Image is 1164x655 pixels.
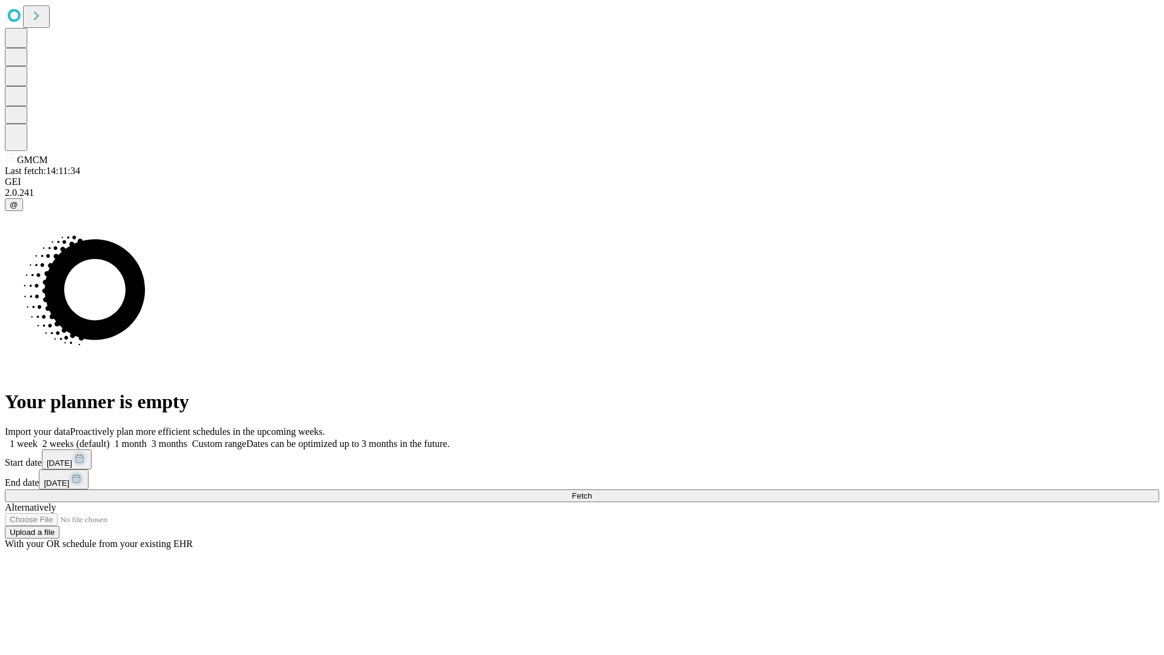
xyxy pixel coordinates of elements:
[5,489,1159,502] button: Fetch
[17,155,48,165] span: GMCM
[10,200,18,209] span: @
[5,198,23,211] button: @
[5,187,1159,198] div: 2.0.241
[5,391,1159,413] h1: Your planner is empty
[152,438,187,449] span: 3 months
[42,449,92,469] button: [DATE]
[70,426,325,437] span: Proactively plan more efficient schedules in the upcoming weeks.
[5,539,193,549] span: With your OR schedule from your existing EHR
[5,166,80,176] span: Last fetch: 14:11:34
[115,438,147,449] span: 1 month
[5,502,56,512] span: Alternatively
[5,526,59,539] button: Upload a file
[572,491,592,500] span: Fetch
[39,469,89,489] button: [DATE]
[10,438,38,449] span: 1 week
[5,449,1159,469] div: Start date
[5,426,70,437] span: Import your data
[44,479,69,488] span: [DATE]
[47,458,72,468] span: [DATE]
[5,469,1159,489] div: End date
[246,438,449,449] span: Dates can be optimized up to 3 months in the future.
[42,438,110,449] span: 2 weeks (default)
[192,438,246,449] span: Custom range
[5,176,1159,187] div: GEI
